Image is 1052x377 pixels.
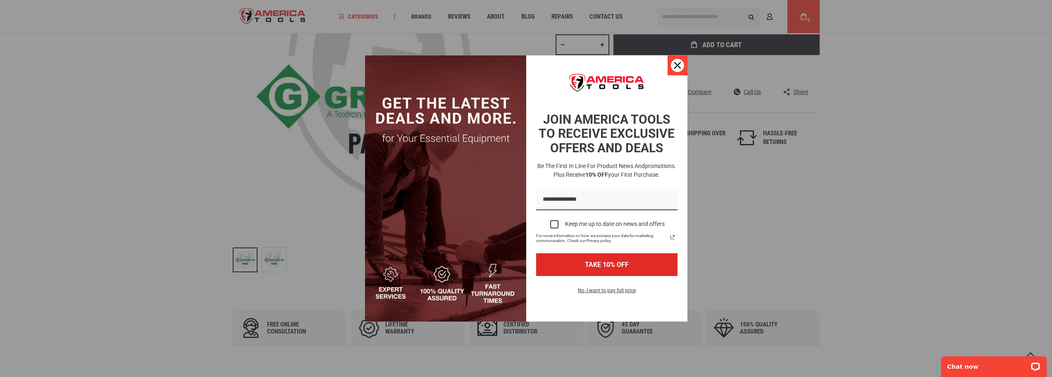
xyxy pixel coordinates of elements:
div: Keep me up to date on news and offers [565,221,665,228]
h3: Be the first in line for product news and [534,162,679,179]
input: Email field [536,189,677,210]
a: Read our Privacy Policy [668,232,677,242]
span: For more information on how we process your data for marketing communication. Check our Privacy p... [536,233,668,243]
button: Close [668,55,687,75]
strong: 10% OFF [585,171,608,178]
iframe: LiveChat chat widget [936,351,1052,377]
button: TAKE 10% OFF [536,253,677,276]
strong: JOIN AMERICA TOOLS TO RECEIVE EXCLUSIVE OFFERS AND DEALS [539,112,675,155]
svg: link icon [668,232,677,242]
button: No, I want to pay full price [571,286,642,300]
svg: close icon [674,62,681,69]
